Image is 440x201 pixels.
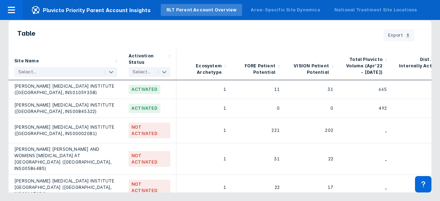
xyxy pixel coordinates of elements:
span: Not Activated [129,123,170,138]
div: Sort [178,50,232,80]
span: Activated [129,104,160,113]
h3: Table [17,29,35,41]
div: _ [345,146,387,172]
a: National Treatment Site Locations [329,4,423,16]
span: Not Activated [129,151,170,167]
div: 31 [237,146,280,172]
div: Activation Status [129,53,166,66]
div: Ecosystem Archetype [184,63,222,76]
span: Activated [129,85,160,94]
div: 11 [237,83,280,96]
div: FORE Patient Potential [237,63,275,76]
div: _ [345,121,387,140]
div: 1 [184,121,226,140]
div: [PERSON_NAME] [MEDICAL_DATA] INSTITUTE ([GEOGRAPHIC_DATA], INS00845322) [14,102,117,115]
div: _ [345,178,387,197]
div: 492 [345,102,387,115]
div: 1 [184,83,226,96]
div: [PERSON_NAME] [MEDICAL_DATA] INSTITUTE ([GEOGRAPHIC_DATA], INS00002081) [14,121,117,140]
div: Sort [285,50,339,80]
div: Sort [9,50,123,80]
div: Sort [232,50,285,80]
div: 665 [345,83,387,96]
div: 1 [184,146,226,172]
span: Not Activated [129,180,170,195]
button: Export [384,29,414,41]
div: VISION Patient Potential [291,63,329,76]
div: [PERSON_NAME] [MEDICAL_DATA] INSTITUTE ([GEOGRAPHIC_DATA], INS01059358) [14,83,117,96]
span: Export [388,32,403,38]
div: 22 [237,178,280,197]
div: 221 [237,121,280,140]
div: National Treatment Site Locations [334,7,417,13]
div: [PERSON_NAME] [MEDICAL_DATA] INSTITUTE [GEOGRAPHIC_DATA] ([GEOGRAPHIC_DATA], INS00117984) [14,178,117,197]
div: 17 [291,178,333,197]
div: 0 [291,102,333,115]
div: RLT Parent Account Overview [166,7,236,13]
div: Contact Support [415,176,431,192]
div: Sort [339,50,392,80]
div: Site Name [14,58,39,66]
div: Total Pluvicto Volume (Apr’22 - [DATE]) [345,56,382,76]
div: 1 [184,178,226,197]
a: RLT Parent Account Overview [161,4,242,16]
div: Area-Specific Site Dynamics [251,7,320,13]
span: Pluvicto Priority Parent Account Insights [23,6,159,14]
a: Area-Specific Site Dynamics [245,4,325,16]
div: 1 [184,102,226,115]
div: 202 [291,121,333,140]
div: Sort [123,50,176,80]
div: 0 [237,102,280,115]
div: 22 [291,146,333,172]
div: [PERSON_NAME] [PERSON_NAME] AND WOMENS [MEDICAL_DATA] AT [GEOGRAPHIC_DATA] ([GEOGRAPHIC_DATA], IN... [14,146,117,172]
div: 31 [291,83,333,96]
